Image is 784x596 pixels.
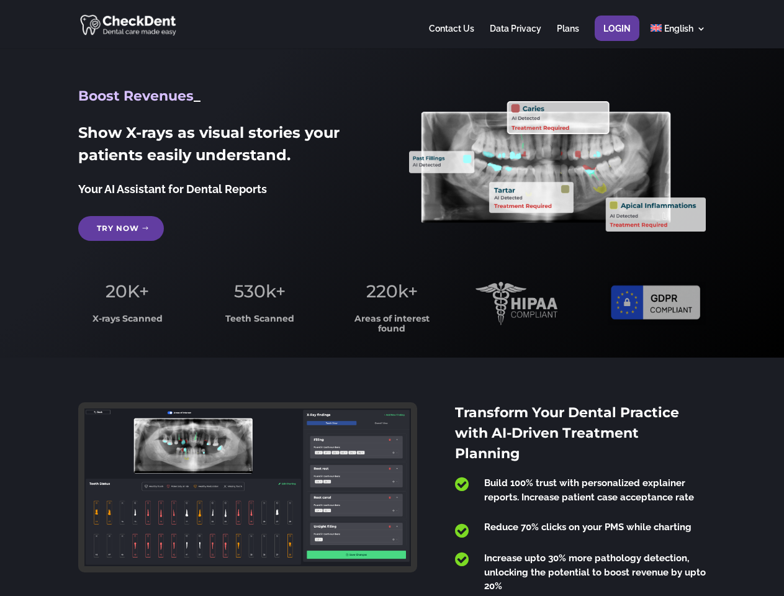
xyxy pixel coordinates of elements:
[78,216,164,241] a: Try Now
[455,476,469,492] span: 
[484,553,706,592] span: Increase upto 30% more pathology detection, unlocking the potential to boost revenue by upto 20%
[484,477,694,503] span: Build 100% trust with personalized explainer reports. Increase patient case acceptance rate
[78,88,194,104] span: Boost Revenues
[78,183,267,196] span: Your AI Assistant for Dental Reports
[557,24,579,48] a: Plans
[194,88,201,104] span: _
[664,24,693,34] span: English
[234,281,286,302] span: 530k+
[455,523,469,539] span: 
[455,551,469,567] span: 
[106,281,149,302] span: 20K+
[429,24,474,48] a: Contact Us
[455,404,679,462] span: Transform Your Dental Practice with AI-Driven Treatment Planning
[366,281,418,302] span: 220k+
[409,101,705,232] img: X_Ray_annotated
[490,24,541,48] a: Data Privacy
[603,24,631,48] a: Login
[80,12,178,37] img: CheckDent AI
[484,521,692,533] span: Reduce 70% clicks on your PMS while charting
[78,122,374,173] h2: Show X-rays as visual stories your patients easily understand.
[651,24,706,48] a: English
[343,314,441,340] h3: Areas of interest found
